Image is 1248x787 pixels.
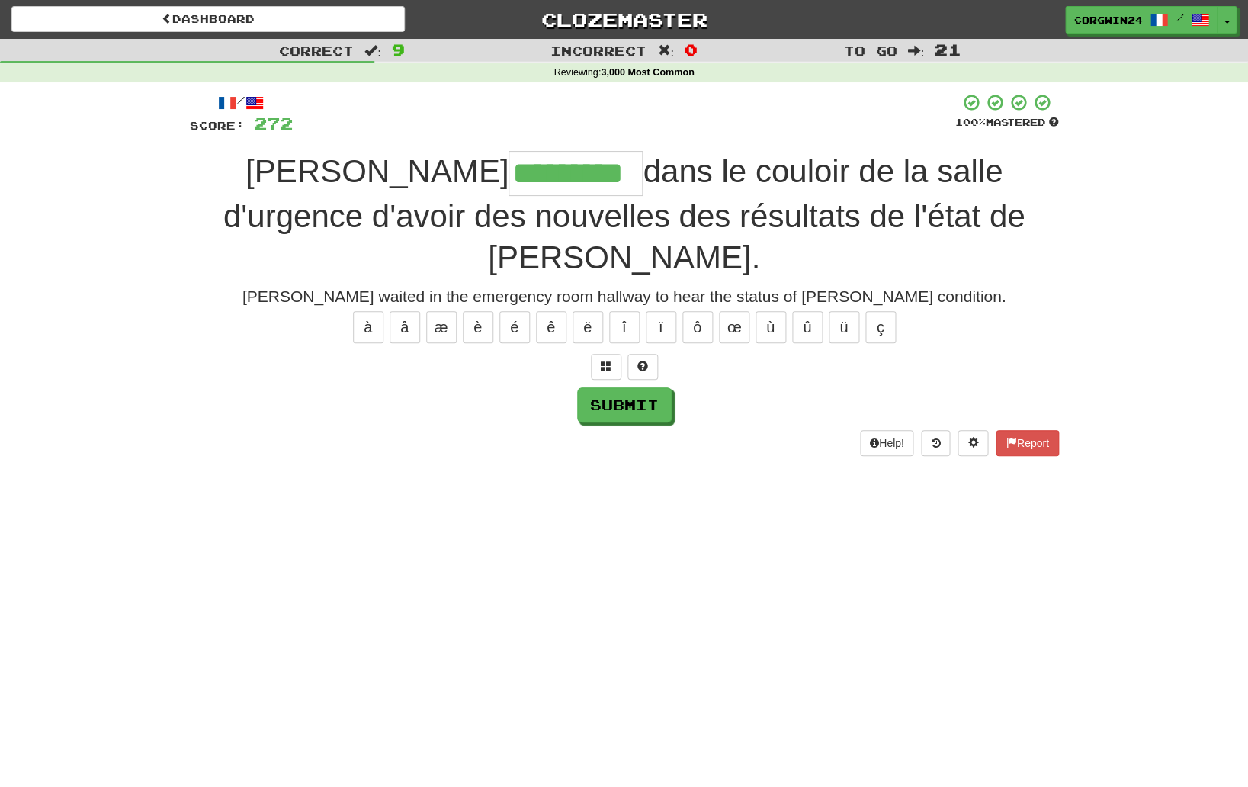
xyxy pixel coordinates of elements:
span: 100 % [955,116,986,128]
button: ô [682,311,713,343]
button: û [792,311,823,343]
button: ü [829,311,859,343]
a: Dashboard [11,6,405,32]
a: Clozemaster [428,6,821,33]
button: à [353,311,383,343]
span: 0 [685,40,698,59]
button: œ [719,311,749,343]
button: â [390,311,420,343]
span: 9 [392,40,405,59]
button: Switch sentence to multiple choice alt+p [591,354,621,380]
button: ê [536,311,566,343]
span: : [364,44,381,57]
button: Help! [860,430,914,456]
button: Report [996,430,1058,456]
span: Incorrect [550,43,646,58]
span: 272 [254,114,293,133]
strong: 3,000 Most Common [601,67,694,78]
button: é [499,311,530,343]
a: corgwin24 / [1065,6,1218,34]
button: ç [865,311,896,343]
span: Correct [279,43,354,58]
span: : [907,44,924,57]
button: Single letter hint - you only get 1 per sentence and score half the points! alt+h [627,354,658,380]
button: î [609,311,640,343]
span: corgwin24 [1073,13,1142,27]
button: Submit [577,387,672,422]
span: Score: [190,119,245,132]
button: æ [426,311,457,343]
button: Round history (alt+y) [921,430,950,456]
div: / [190,93,293,112]
span: To go [843,43,897,58]
button: ù [756,311,786,343]
span: [PERSON_NAME] [245,153,509,189]
span: / [1176,12,1183,23]
button: ï [646,311,676,343]
button: ë [573,311,603,343]
span: 21 [935,40,961,59]
span: dans le couloir de la salle d'urgence d'avoir des nouvelles des résultats de l'état de [PERSON_NA... [223,153,1025,275]
span: : [657,44,674,57]
div: Mastered [955,116,1059,130]
button: è [463,311,493,343]
div: [PERSON_NAME] waited in the emergency room hallway to hear the status of [PERSON_NAME] condition. [190,285,1059,308]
